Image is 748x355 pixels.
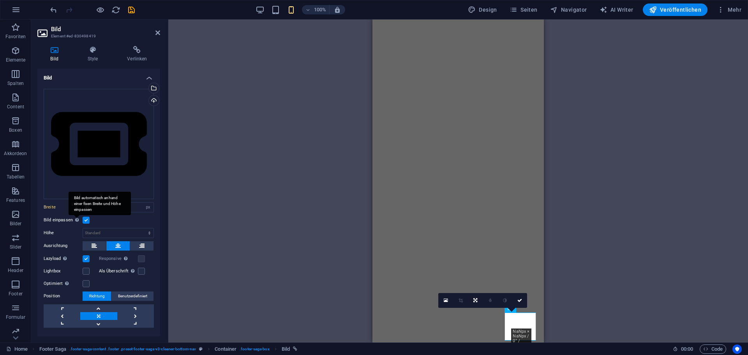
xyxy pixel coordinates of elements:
h4: Verlinken [114,46,160,62]
a: Graustufen [497,293,512,308]
button: Richtung [83,291,111,301]
label: Responsive [99,254,138,263]
label: Position [44,291,83,301]
div: ticket-solid-full-KpNcILSBPy9Oy2FVFdDLuA.svg [44,89,154,199]
a: Weichzeichnen [483,293,497,308]
button: Code [700,344,726,354]
h3: Element #ed-830498419 [51,33,145,40]
button: Design [465,4,500,16]
i: Seite neu laden [111,5,120,14]
span: Code [703,344,723,354]
i: Rückgängig: Bild einpassen (Strg+Z) [49,5,58,14]
h4: Bild [37,46,74,62]
i: Save (Ctrl+S) [127,5,136,14]
button: 100% [302,5,330,14]
div: Design (Strg+Alt+Y) [465,4,500,16]
p: Akkordeon [4,150,27,157]
span: : [686,346,688,352]
span: Benutzerdefiniert [118,291,147,301]
p: Favoriten [5,34,26,40]
p: Features [6,197,25,203]
span: 00 00 [681,344,693,354]
p: Content [7,104,24,110]
a: Wähle aus deinen Dateien, Stockfotos oder lade Dateien hoch [438,293,453,308]
h6: 100% [314,5,326,14]
p: Formular [6,314,26,320]
label: Breite [44,205,83,209]
button: Benutzerdefiniert [111,291,153,301]
p: Boxen [9,127,22,133]
a: Bestätigen ( Strg ⏎ ) [512,293,527,308]
button: Seiten [506,4,541,16]
p: Footer [9,291,23,297]
h6: Session-Zeit [673,344,693,354]
div: Bild automatisch anhand einer fixen Breite und Höhe einpassen [69,192,131,215]
button: AI Writer [596,4,637,16]
label: Als Überschrift [99,267,138,276]
h4: Text [37,334,160,353]
span: Klick zum Auswählen. Doppelklick zum Bearbeiten [282,344,290,354]
button: Klicke hier, um den Vorschau-Modus zu verlassen [95,5,105,14]
button: Mehr [714,4,744,16]
span: Veröffentlichen [649,6,701,14]
p: Bilder [10,221,22,227]
a: Ausschneide-Modus [453,293,468,308]
span: . footer-saga-content .footer .preset-footer-saga-v3-cleaner-bottom-nav [70,344,196,354]
p: Spalten [7,80,24,87]
p: Header [8,267,23,274]
span: Mehr [717,6,741,14]
p: Slider [10,244,22,250]
nav: breadcrumb [39,344,298,354]
label: Optimiert [44,279,83,288]
button: Navigator [547,4,590,16]
i: Dieses Element ist ein anpassbares Preset [199,347,203,351]
h2: Bild [51,26,160,33]
label: Höhe [44,231,83,235]
label: Bild einpassen [44,215,83,225]
label: Lazyload [44,254,83,263]
span: . footer-saga-box [240,344,270,354]
span: Klick zum Auswählen. Doppelklick zum Bearbeiten [215,344,236,354]
p: Elemente [6,57,26,63]
span: AI Writer [600,6,633,14]
button: Usercentrics [732,344,742,354]
h4: Bild [37,69,160,83]
label: Ausrichtung [44,241,83,251]
button: save [127,5,136,14]
span: Seiten [510,6,538,14]
a: Ausrichtung ändern [468,293,483,308]
span: Klick zum Auswählen. Doppelklick zum Bearbeiten [39,344,67,354]
button: reload [111,5,120,14]
span: Navigator [550,6,587,14]
button: undo [49,5,58,14]
a: Klick, um Auswahl aufzuheben. Doppelklick öffnet Seitenverwaltung [6,344,28,354]
i: Element ist verlinkt [293,347,297,351]
h4: Style [74,46,114,62]
p: Tabellen [7,174,25,180]
label: Lightbox [44,267,83,276]
button: Veröffentlichen [643,4,707,16]
span: Richtung [89,291,105,301]
span: Design [468,6,497,14]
